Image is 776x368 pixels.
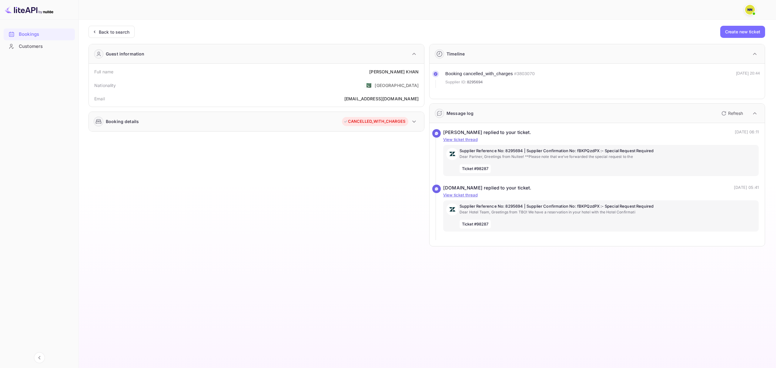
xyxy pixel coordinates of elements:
[467,79,483,85] span: 8295694
[19,43,72,50] div: Customers
[94,69,113,75] div: Full name
[443,185,532,192] div: [DOMAIN_NAME] replied to your ticket.
[734,185,759,192] p: [DATE] 05:41
[446,203,458,216] img: AwvSTEc2VUhQAAAAAElFTkSuQmCC
[106,51,145,57] div: Guest information
[34,352,45,363] button: Collapse navigation
[447,110,474,116] div: Message log
[447,51,465,57] div: Timeline
[343,119,405,125] div: CANCELLED_WITH_CHARGES
[369,69,419,75] div: [PERSON_NAME] KHAN
[446,148,458,160] img: AwvSTEc2VUhQAAAAAElFTkSuQmCC
[375,82,419,89] div: [GEOGRAPHIC_DATA]
[344,95,419,102] div: [EMAIL_ADDRESS][DOMAIN_NAME]
[4,41,75,52] a: Customers
[745,5,755,15] img: N/A N/A
[728,110,743,116] p: Refresh
[720,26,765,38] button: Create new ticket
[460,154,756,159] p: Dear Partner, Greetings from Nuitee! **Please note that we’ve forwarded the special request to the
[460,164,491,173] span: Ticket #98287
[736,70,760,88] div: [DATE] 20:44
[94,95,105,102] div: Email
[514,70,535,77] div: # 3803070
[365,80,372,91] span: United States
[443,129,531,136] div: [PERSON_NAME] replied to your ticket.
[94,82,116,89] div: Nationality
[5,5,53,15] img: LiteAPI logo
[106,118,139,125] div: Booking details
[445,79,467,85] span: Supplier ID:
[718,109,745,118] button: Refresh
[460,220,491,229] span: Ticket #98287
[445,70,513,77] div: Booking cancelled_with_charges
[443,192,759,198] p: View ticket thread
[460,148,756,154] p: Supplier Reference No: 8295694 | Supplier Confirmation No: fBKPQzdPX :- Special Request Required
[460,203,756,209] p: Supplier Reference No: 8295694 | Supplier Confirmation No: fBKPQzdPX :- Special Request Required
[443,137,759,143] p: View ticket thread
[4,28,75,40] a: Bookings
[735,129,759,136] p: [DATE] 06:11
[460,209,756,215] p: Dear Hotel Team, Greetings from TBO! We have a reservation in your hotel with the Hotel Confirmati
[19,31,72,38] div: Bookings
[99,29,129,35] div: Back to search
